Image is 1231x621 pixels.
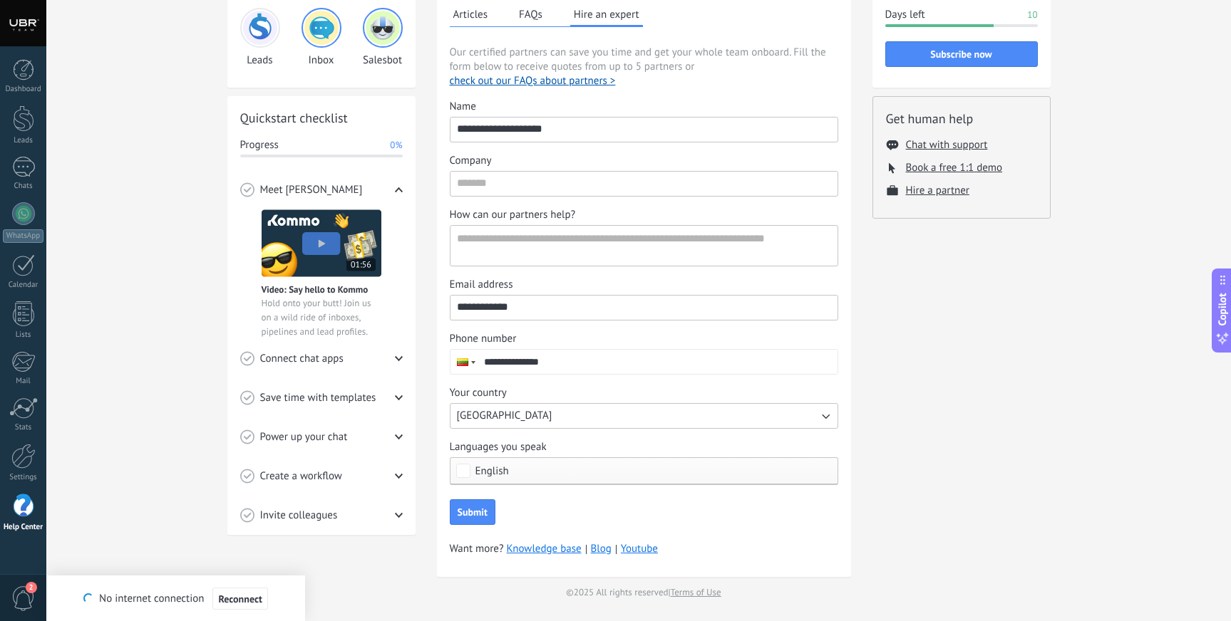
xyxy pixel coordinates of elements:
span: Submit [458,507,488,517]
textarea: How can our partners help? [450,226,835,266]
button: Submit [450,499,495,525]
div: Inbox [302,8,341,67]
div: Settings [3,473,44,482]
span: Reconnect [218,594,262,604]
input: Phone number [478,350,838,374]
span: Name [450,100,476,114]
span: Save time with templates [260,391,376,405]
span: Invite colleagues [260,508,338,523]
span: Your country [450,386,507,400]
input: Company [450,172,838,194]
button: Hire an expert [570,4,643,27]
a: Knowledge base [507,542,582,556]
span: Days left [885,8,925,22]
div: No internet connection [83,587,268,610]
div: Mail [3,377,44,386]
button: Subscribe now [885,41,1038,67]
div: Stats [3,423,44,432]
button: Articles [450,4,492,25]
span: Connect chat apps [260,352,344,366]
span: [GEOGRAPHIC_DATA] [457,409,552,423]
div: WhatsApp [3,229,43,243]
div: Lithuania: + 370 [450,350,478,374]
div: Lists [3,330,44,340]
div: Dashboard [3,85,44,94]
span: Meet [PERSON_NAME] [260,183,363,197]
span: Video: Say hello to Kommo [262,283,369,296]
span: 10 [1027,8,1037,22]
div: Chats [3,182,44,191]
button: Your country [450,403,838,429]
a: Terms of Use [671,586,721,598]
span: Power up your chat [260,430,348,444]
a: Youtube [621,542,658,555]
span: Hold onto your butt! Join us on a wild ride of inboxes, pipelines and lead profiles. [262,296,381,339]
span: Create a workflow [260,469,342,484]
span: Copilot [1215,293,1230,326]
span: 0% [390,138,402,152]
span: How can our partners help? [450,208,576,222]
button: check out our FAQs about partners > [450,74,616,88]
span: Progress [240,138,279,152]
img: Meet video [262,209,381,277]
span: Languages you speak [450,440,547,454]
span: Phone number [450,332,517,346]
span: Email address [450,278,513,292]
button: Book a free 1:1 demo [906,161,1003,174]
div: Salesbot [363,8,403,67]
div: Leads [3,136,44,145]
div: Help Center [3,523,44,532]
a: Blog [591,542,612,556]
span: English [475,466,509,476]
input: Name [450,118,838,140]
span: Subscribe now [930,49,992,59]
span: Want more? [450,542,658,556]
h2: Get human help [886,110,1037,127]
button: Hire a partner [906,184,969,197]
span: Our certified partners can save you time and get your whole team onboard. Fill the form below to ... [450,46,838,88]
span: 2 [26,582,37,593]
button: Reconnect [212,588,267,610]
button: Chat with support [906,138,988,152]
div: Calendar [3,281,44,290]
div: Leads [240,8,280,67]
button: FAQs [515,4,546,25]
span: Company [450,154,492,168]
span: © 2025 All rights reserved | [566,585,721,600]
input: Email address [450,296,838,318]
h2: Quickstart checklist [240,109,403,127]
